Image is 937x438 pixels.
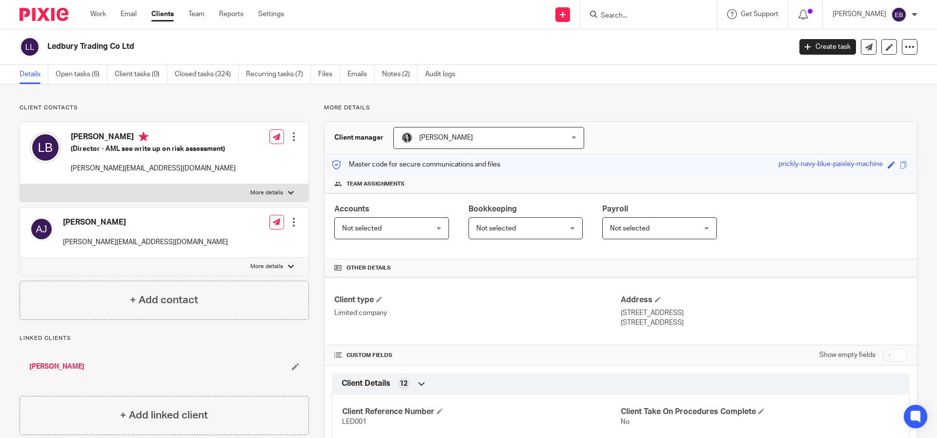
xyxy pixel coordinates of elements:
[246,65,311,84] a: Recurring tasks (7)
[188,9,204,19] a: Team
[63,237,228,247] p: [PERSON_NAME][EMAIL_ADDRESS][DOMAIN_NAME]
[382,65,418,84] a: Notes (2)
[258,9,284,19] a: Settings
[120,408,208,423] h4: + Add linked client
[621,418,630,425] span: No
[47,42,637,52] h2: Ledbury Trading Co Ltd
[20,104,309,112] p: Client contacts
[334,133,384,143] h3: Client manager
[130,292,198,308] h4: + Add contact
[342,407,621,417] h4: Client Reference Number
[342,378,390,389] span: Client Details
[121,9,137,19] a: Email
[90,9,106,19] a: Work
[425,65,463,84] a: Audit logs
[71,144,236,154] h5: (Director - AML see write up on risk assessment)
[819,350,876,360] label: Show empty fields
[250,189,283,197] p: More details
[610,225,650,232] span: Not selected
[401,132,413,144] img: brodie%203%20small.jpg
[250,263,283,271] p: More details
[334,308,621,318] p: Limited company
[334,295,621,305] h4: Client type
[400,379,407,389] span: 12
[324,104,917,112] p: More details
[115,65,167,84] a: Client tasks (0)
[30,132,61,163] img: svg%3E
[419,134,473,141] span: [PERSON_NAME]
[30,217,53,241] img: svg%3E
[621,295,907,305] h4: Address
[334,352,621,359] h4: CUSTOM FIELDS
[342,225,382,232] span: Not selected
[334,205,369,213] span: Accounts
[20,37,40,57] img: svg%3E
[621,318,907,328] p: [STREET_ADDRESS]
[29,362,84,372] a: [PERSON_NAME]
[318,65,340,84] a: Files
[468,205,517,213] span: Bookkeeping
[332,160,500,169] p: Master code for secure communications and files
[71,164,236,173] p: [PERSON_NAME][EMAIL_ADDRESS][DOMAIN_NAME]
[621,407,899,417] h4: Client Take On Procedures Complete
[778,159,883,170] div: prickly-navy-blue-paisley-machine
[346,264,391,272] span: Other details
[175,65,239,84] a: Closed tasks (324)
[476,225,516,232] span: Not selected
[833,9,886,19] p: [PERSON_NAME]
[621,308,907,318] p: [STREET_ADDRESS]
[139,132,148,142] i: Primary
[347,65,375,84] a: Emails
[63,217,228,228] h4: [PERSON_NAME]
[219,9,244,19] a: Reports
[891,7,907,22] img: svg%3E
[20,334,309,342] p: Linked clients
[56,65,107,84] a: Open tasks (6)
[602,205,628,213] span: Payroll
[799,39,856,55] a: Create task
[600,12,688,21] input: Search
[71,132,236,144] h4: [PERSON_NAME]
[346,180,405,188] span: Team assignments
[741,11,778,18] span: Get Support
[342,418,367,425] span: LED001
[151,9,174,19] a: Clients
[20,8,68,21] img: Pixie
[20,65,48,84] a: Details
